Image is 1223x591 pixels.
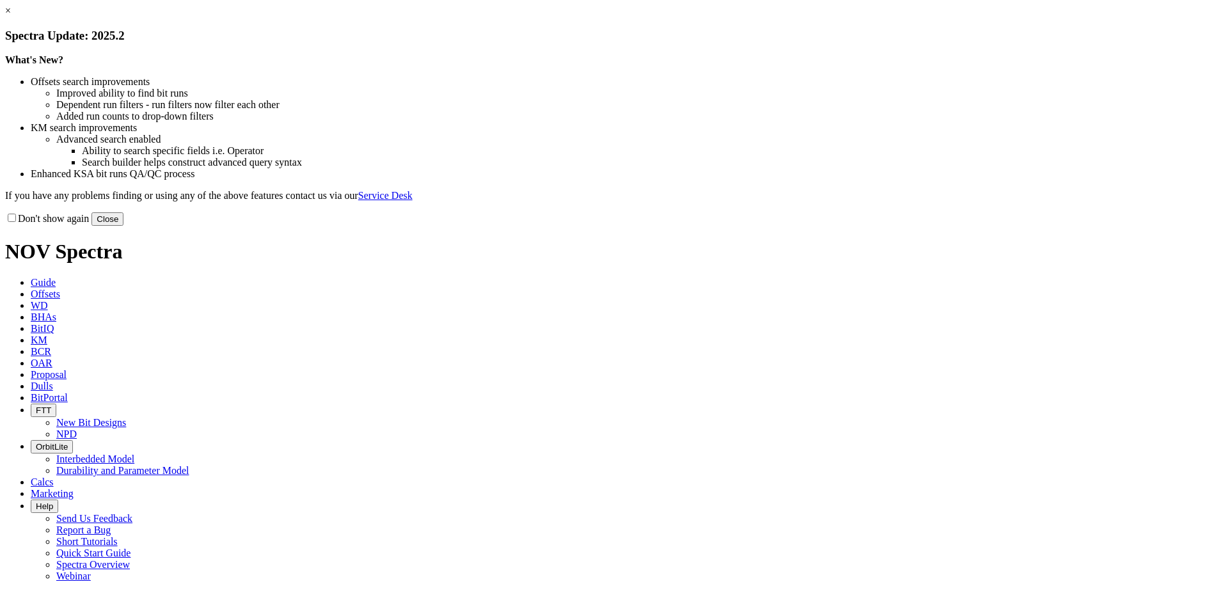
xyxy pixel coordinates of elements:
a: New Bit Designs [56,417,126,428]
span: Marketing [31,488,74,499]
li: Ability to search specific fields i.e. Operator [82,145,1218,157]
a: Webinar [56,571,91,581]
a: Short Tutorials [56,536,118,547]
span: Proposal [31,369,67,380]
span: KM [31,335,47,345]
h1: NOV Spectra [5,240,1218,264]
a: Spectra Overview [56,559,130,570]
p: If you have any problems finding or using any of the above features contact us via our [5,190,1218,201]
span: BCR [31,346,51,357]
span: Calcs [31,477,54,487]
a: Service Desk [358,190,413,201]
strong: What's New? [5,54,63,65]
a: × [5,5,11,16]
span: BitIQ [31,323,54,334]
a: Quick Start Guide [56,548,130,558]
li: Enhanced KSA bit runs QA/QC process [31,168,1218,180]
span: Dulls [31,381,53,391]
span: WD [31,300,48,311]
span: Guide [31,277,56,288]
h3: Spectra Update: 2025.2 [5,29,1218,43]
li: KM search improvements [31,122,1218,134]
li: Search builder helps construct advanced query syntax [82,157,1218,168]
li: Added run counts to drop-down filters [56,111,1218,122]
span: FTT [36,406,51,415]
button: Close [91,212,123,226]
a: Report a Bug [56,524,111,535]
input: Don't show again [8,214,16,222]
li: Dependent run filters - run filters now filter each other [56,99,1218,111]
span: BHAs [31,311,56,322]
span: Help [36,501,53,511]
a: Send Us Feedback [56,513,132,524]
span: OAR [31,358,52,368]
li: Improved ability to find bit runs [56,88,1218,99]
a: Durability and Parameter Model [56,465,189,476]
li: Offsets search improvements [31,76,1218,88]
a: Interbedded Model [56,453,134,464]
a: NPD [56,429,77,439]
span: BitPortal [31,392,68,403]
span: OrbitLite [36,442,68,452]
span: Offsets [31,288,60,299]
label: Don't show again [5,213,89,224]
li: Advanced search enabled [56,134,1218,145]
